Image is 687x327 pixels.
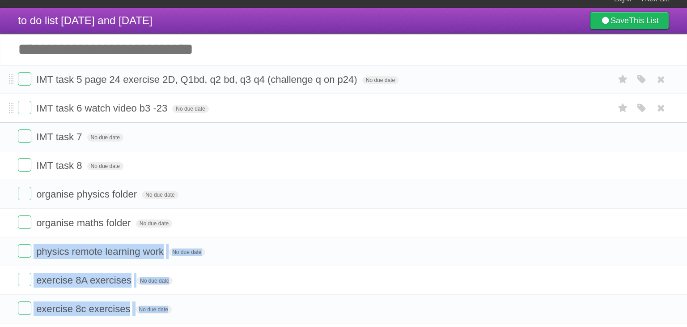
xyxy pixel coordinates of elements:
span: exercise 8A exercises [36,275,134,286]
span: IMT task 8 [36,160,84,171]
b: This List [629,16,659,25]
a: SaveThis List [590,12,669,30]
span: organise maths folder [36,217,133,228]
span: IMT task 6 watch video b3 -23 [36,103,170,114]
span: No due date [136,305,172,314]
label: Done [18,273,31,286]
span: No due date [87,133,123,142]
label: Done [18,158,31,172]
span: No due date [172,105,208,113]
label: Done [18,129,31,143]
span: No due date [169,248,205,256]
label: Done [18,72,31,86]
label: Done [18,244,31,258]
span: to do list [DATE] and [DATE] [18,14,153,26]
label: Done [18,301,31,315]
span: IMT task 7 [36,131,84,142]
span: exercise 8c exercises [36,303,132,314]
span: No due date [142,191,178,199]
label: Star task [615,101,632,116]
label: Done [18,187,31,200]
span: No due date [362,76,399,84]
span: No due date [136,277,173,285]
span: organise physics folder [36,189,139,200]
label: Done [18,101,31,114]
span: No due date [87,162,123,170]
label: Star task [615,72,632,87]
label: Done [18,215,31,229]
span: IMT task 5 page 24 exercise 2D, Q1bd, q2 bd, q3 q4 (challenge q on p24) [36,74,360,85]
span: No due date [136,219,172,228]
span: physics remote learning work [36,246,166,257]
